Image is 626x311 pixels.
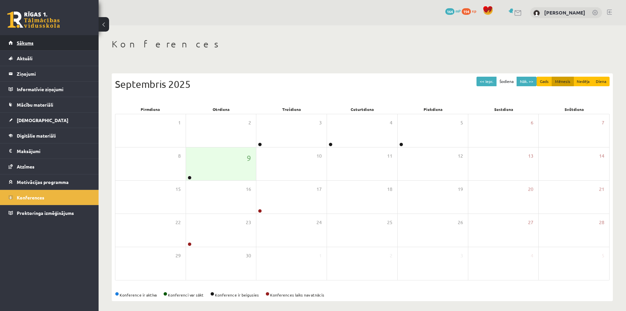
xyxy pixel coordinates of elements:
legend: Informatīvie ziņojumi [17,82,90,97]
span: 13 [528,152,533,160]
span: Motivācijas programma [17,179,69,185]
span: 17 [316,186,322,193]
span: 14 [599,152,604,160]
div: Pirmdiena [115,105,186,114]
span: 28 [599,219,604,226]
a: 164 mP [445,8,461,13]
span: 2 [248,119,251,126]
span: 7 [602,119,604,126]
button: Gads [537,77,552,86]
span: Proktoringa izmēģinājums [17,210,74,216]
span: 11 [387,152,392,160]
legend: Ziņojumi [17,66,90,81]
div: Septembris 2025 [115,77,610,91]
a: [PERSON_NAME] [544,9,585,16]
span: 22 [175,219,181,226]
span: 26 [458,219,463,226]
a: Motivācijas programma [9,174,90,190]
span: 23 [246,219,251,226]
div: Otrdiena [186,105,256,114]
span: 16 [246,186,251,193]
span: Sākums [17,40,34,46]
span: 4 [531,252,533,259]
span: Digitālie materiāli [17,133,56,139]
span: 5 [460,119,463,126]
span: 164 [445,8,454,15]
a: [DEMOGRAPHIC_DATA] [9,113,90,128]
span: 24 [316,219,322,226]
button: Nedēļa [573,77,593,86]
span: 1 [319,252,322,259]
span: 19 [458,186,463,193]
span: 4 [390,119,392,126]
img: Līva Krauze [533,10,540,16]
a: Aktuāli [9,51,90,66]
span: 27 [528,219,533,226]
button: Diena [592,77,610,86]
a: Digitālie materiāli [9,128,90,143]
span: 12 [458,152,463,160]
div: Trešdiena [256,105,327,114]
h1: Konferences [112,39,613,50]
span: 6 [531,119,533,126]
span: mP [455,8,461,13]
span: Atzīmes [17,164,35,169]
span: 30 [246,252,251,259]
a: Ziņojumi [9,66,90,81]
a: Konferences [9,190,90,205]
span: 10 [316,152,322,160]
a: Proktoringa izmēģinājums [9,205,90,220]
div: Piekdiena [398,105,468,114]
button: Nāk. >> [517,77,537,86]
span: 29 [175,252,181,259]
span: 5 [602,252,604,259]
a: Maksājumi [9,143,90,159]
span: 20 [528,186,533,193]
span: 3 [460,252,463,259]
span: 194 [462,8,471,15]
span: Aktuāli [17,55,33,61]
a: 194 xp [462,8,479,13]
span: 9 [247,152,251,164]
a: Atzīmes [9,159,90,174]
span: Konferences [17,194,44,200]
span: 2 [390,252,392,259]
button: Mēnesis [552,77,574,86]
span: [DEMOGRAPHIC_DATA] [17,117,68,123]
a: Informatīvie ziņojumi [9,82,90,97]
span: Mācību materiāli [17,102,53,108]
span: 15 [175,186,181,193]
a: Rīgas 1. Tālmācības vidusskola [7,12,60,28]
span: 1 [178,119,181,126]
a: Mācību materiāli [9,97,90,112]
span: 8 [178,152,181,160]
span: xp [472,8,476,13]
span: 25 [387,219,392,226]
span: 18 [387,186,392,193]
a: Sākums [9,35,90,50]
div: Ceturtdiena [327,105,398,114]
div: Konference ir aktīva Konferenci var sākt Konference ir beigusies Konferences laiks nav atnācis [115,292,610,298]
button: Šodiena [496,77,517,86]
span: 21 [599,186,604,193]
span: 3 [319,119,322,126]
legend: Maksājumi [17,143,90,159]
div: Sestdiena [468,105,539,114]
button: << Iepr. [476,77,497,86]
div: Svētdiena [539,105,610,114]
